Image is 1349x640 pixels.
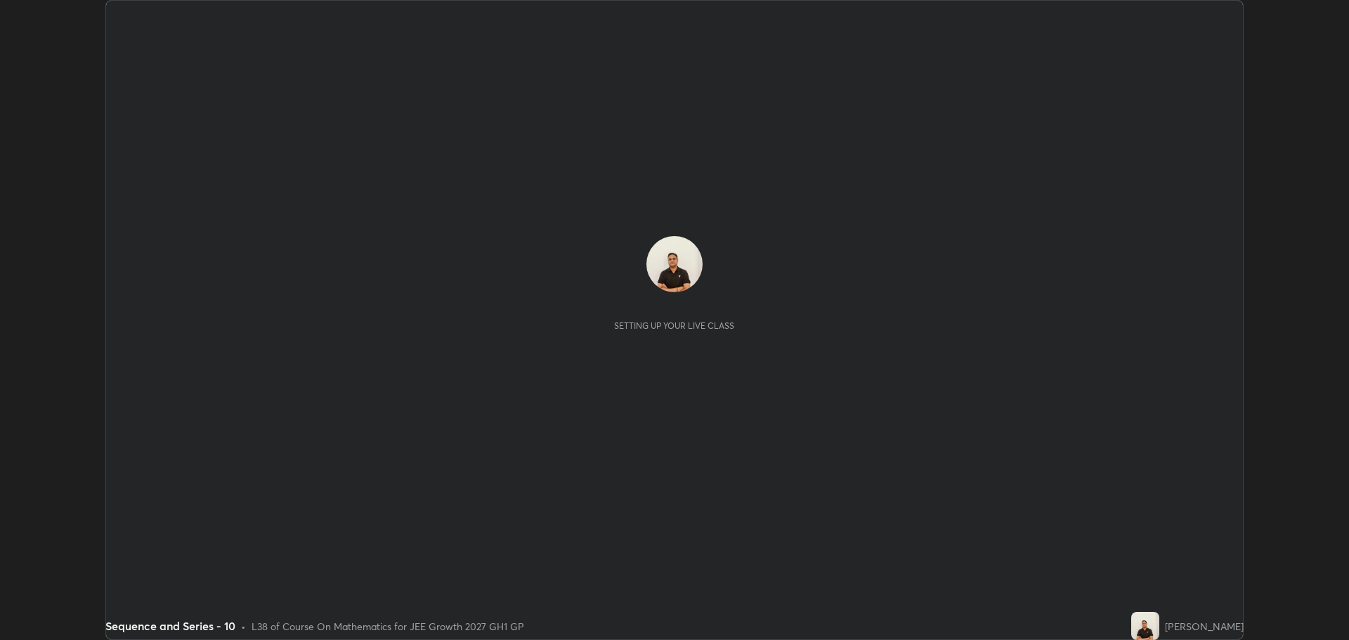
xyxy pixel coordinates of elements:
[252,619,524,634] div: L38 of Course On Mathematics for JEE Growth 2027 GH1 GP
[646,236,703,292] img: c6c4bda55b2f4167a00ade355d1641a8.jpg
[1165,619,1244,634] div: [PERSON_NAME]
[105,618,235,634] div: Sequence and Series - 10
[1131,612,1159,640] img: c6c4bda55b2f4167a00ade355d1641a8.jpg
[241,619,246,634] div: •
[614,320,734,331] div: Setting up your live class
